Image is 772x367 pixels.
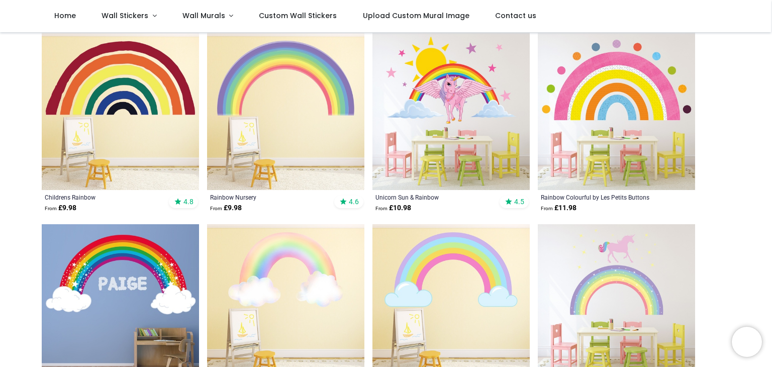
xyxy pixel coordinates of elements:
[541,193,662,201] a: Rainbow Colourful by Les Petits Buttons
[183,197,194,206] span: 4.8
[210,203,242,213] strong: £ 9.98
[372,33,530,190] img: Unicorn Sun & Rainbow Wall Sticker
[349,197,359,206] span: 4.6
[363,11,469,21] span: Upload Custom Mural Image
[514,197,524,206] span: 4.5
[495,11,536,21] span: Contact us
[538,33,695,190] img: Rainbow Colourful Wall Sticker by Les Petits Buttons
[54,11,76,21] span: Home
[207,33,364,190] img: Rainbow Nursery Wall Sticker - Mod9
[45,193,166,201] a: Childrens Rainbow
[182,11,225,21] span: Wall Murals
[375,203,411,213] strong: £ 10.98
[375,206,388,211] span: From
[210,193,331,201] a: Rainbow Nursery
[102,11,148,21] span: Wall Stickers
[210,206,222,211] span: From
[732,327,762,357] iframe: Brevo live chat
[375,193,497,201] a: Unicorn Sun & Rainbow
[45,203,76,213] strong: £ 9.98
[45,206,57,211] span: From
[541,203,576,213] strong: £ 11.98
[259,11,337,21] span: Custom Wall Stickers
[42,33,199,190] img: Childrens Rainbow Wall Sticker
[541,206,553,211] span: From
